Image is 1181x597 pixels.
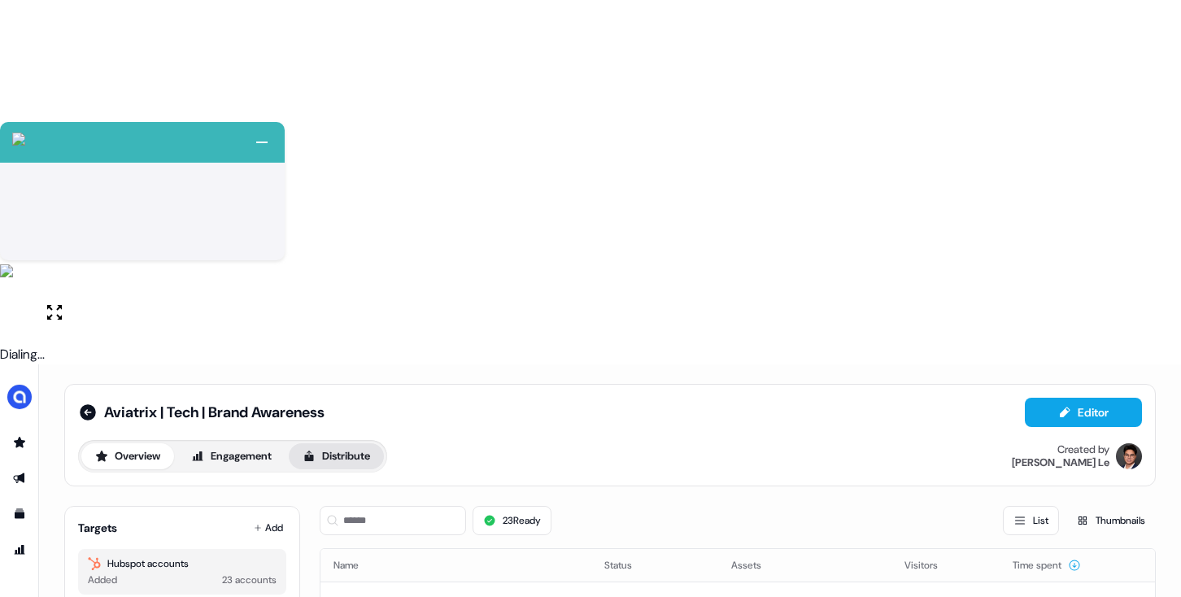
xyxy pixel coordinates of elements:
a: Editor [1025,406,1142,423]
a: Go to templates [7,501,33,527]
span: Aviatrix | Tech | Brand Awareness [104,403,325,422]
button: Time spent [1013,551,1081,580]
a: Go to attribution [7,537,33,563]
button: Distribute [289,443,384,469]
div: Targets [78,520,117,536]
button: List [1003,506,1059,535]
button: Status [604,551,652,580]
button: Name [333,551,378,580]
img: Hugh [1116,443,1142,469]
div: [PERSON_NAME] Le [1012,456,1109,469]
button: Add [251,516,286,539]
button: 23Ready [473,506,551,535]
div: Added [88,572,117,588]
button: Engagement [177,443,285,469]
button: Thumbnails [1066,506,1156,535]
a: Go to prospects [7,429,33,455]
div: Created by [1057,443,1109,456]
img: callcloud-icon-white-35.svg [12,133,25,146]
a: Go to outbound experience [7,465,33,491]
button: Editor [1025,398,1142,427]
button: Overview [81,443,174,469]
div: 23 accounts [222,572,277,588]
th: Assets [718,549,891,582]
button: Visitors [904,551,957,580]
div: Hubspot accounts [88,556,277,572]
